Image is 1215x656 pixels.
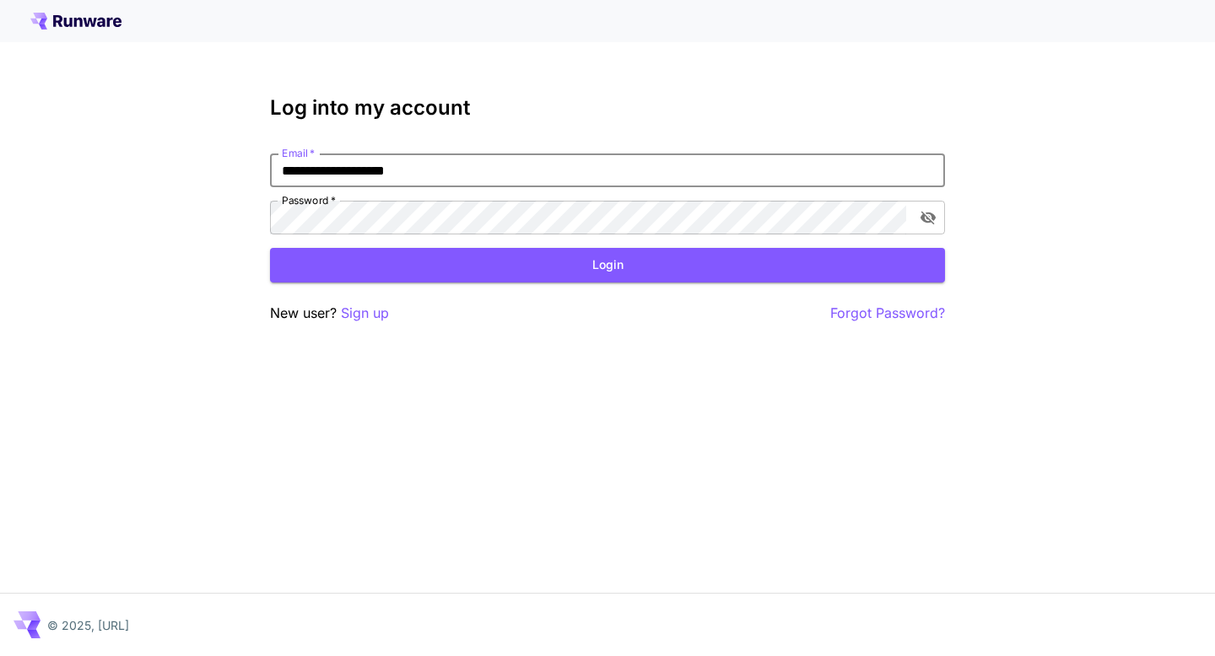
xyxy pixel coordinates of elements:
[47,616,129,634] p: © 2025, [URL]
[830,303,945,324] button: Forgot Password?
[270,96,945,120] h3: Log into my account
[282,146,315,160] label: Email
[913,202,943,233] button: toggle password visibility
[270,248,945,282] button: Login
[282,193,336,207] label: Password
[341,303,389,324] button: Sign up
[270,303,389,324] p: New user?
